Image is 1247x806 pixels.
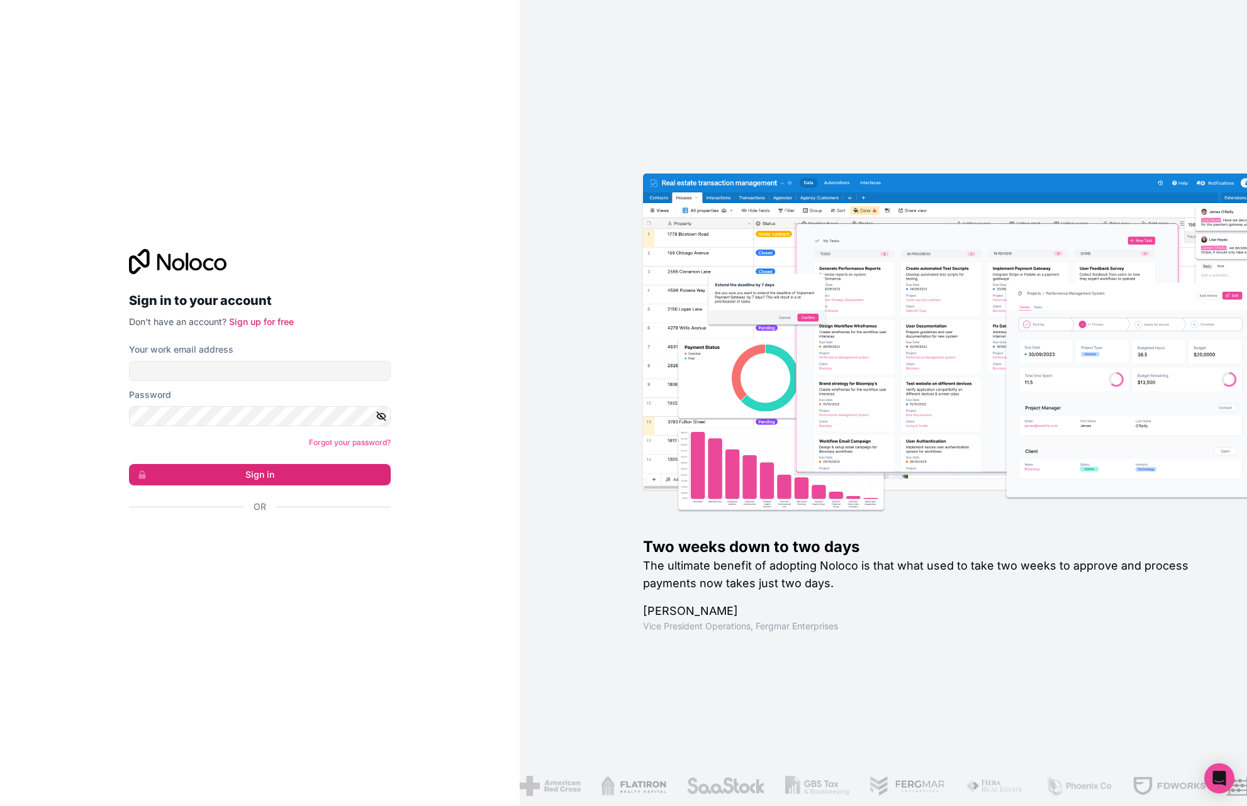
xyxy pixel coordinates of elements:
[309,438,391,447] a: Forgot your password?
[129,464,391,485] button: Sign in
[643,620,1207,632] h1: Vice President Operations , Fergmar Enterprises
[868,776,944,796] img: /assets/fergmar-CudnrXN5.png
[965,776,1024,796] img: /assets/fiera-fwj2N5v4.png
[129,343,233,356] label: Your work email address
[784,776,848,796] img: /assets/gbstax-C-GtDUiK.png
[129,361,391,381] input: Email address
[643,557,1207,592] h2: The ultimate benefit of adopting Noloco is that what used to take two weeks to approve and proces...
[129,289,391,312] h2: Sign in to your account
[1044,776,1112,796] img: /assets/phoenix-BREaitsQ.png
[518,776,579,796] img: /assets/american-red-cross-BAupjrZR.png
[1204,763,1234,793] div: Open Intercom Messenger
[254,500,266,513] span: Or
[643,537,1207,557] h1: Two weeks down to two days
[229,316,294,327] a: Sign up for free
[129,389,171,401] label: Password
[129,406,391,426] input: Password
[123,527,387,555] iframe: Sign in with Google Button
[129,316,226,327] span: Don't have an account?
[600,776,665,796] img: /assets/flatiron-C8eUkumj.png
[685,776,764,796] img: /assets/saastock-C6Zbiodz.png
[129,527,381,555] div: Sign in with Google. Opens in new tab
[1131,776,1205,796] img: /assets/fdworks-Bi04fVtw.png
[643,602,1207,620] h1: [PERSON_NAME]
